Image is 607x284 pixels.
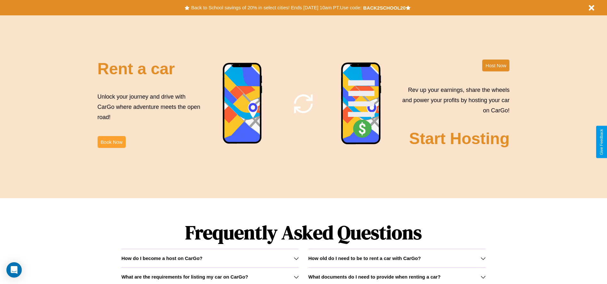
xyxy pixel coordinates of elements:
[398,85,509,116] p: Rev up your earnings, share the wheels and power your profits by hosting your car on CarGo!
[308,274,441,280] h3: What documents do I need to provide when renting a car?
[121,274,248,280] h3: What are the requirements for listing my car on CarGo?
[222,62,263,145] img: phone
[98,136,126,148] button: Book Now
[363,5,406,11] b: BACK2SCHOOL20
[98,92,203,123] p: Unlock your journey and drive with CarGo where adventure meets the open road!
[599,129,604,155] div: Give Feedback
[98,60,175,78] h2: Rent a car
[189,3,363,12] button: Back to School savings of 20% in select cities! Ends [DATE] 10am PT.Use code:
[409,129,510,148] h2: Start Hosting
[341,62,382,145] img: phone
[121,256,202,261] h3: How do I become a host on CarGo?
[121,216,485,249] h1: Frequently Asked Questions
[6,262,22,278] div: Open Intercom Messenger
[308,256,421,261] h3: How old do I need to be to rent a car with CarGo?
[482,60,509,71] button: Host Now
